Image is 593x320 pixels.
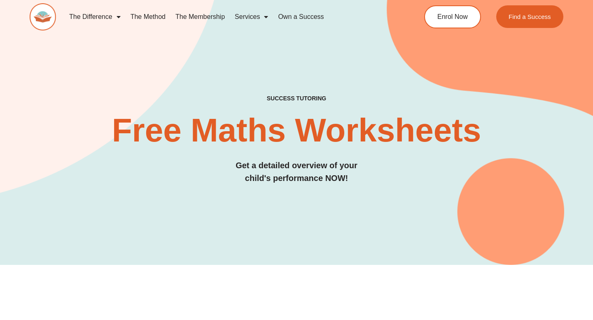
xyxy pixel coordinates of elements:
[30,159,563,185] h3: Get a detailed overview of your child's performance NOW!
[30,114,563,147] h2: Free Maths Worksheets​
[273,7,329,26] a: Own a Success
[170,7,230,26] a: The Membership
[230,7,273,26] a: Services
[509,14,551,20] span: Find a Success
[64,7,126,26] a: The Difference
[437,14,468,20] span: Enrol Now
[126,7,170,26] a: The Method
[424,5,481,28] a: Enrol Now
[496,5,563,28] a: Find a Success
[30,95,563,102] h4: SUCCESS TUTORING​
[64,7,394,26] nav: Menu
